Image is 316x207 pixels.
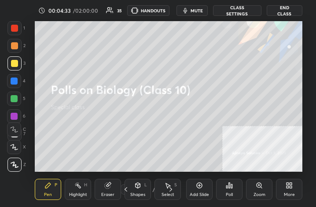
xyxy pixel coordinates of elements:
[190,192,209,197] div: Add Slide
[144,183,147,187] div: L
[127,5,169,16] button: HANDOUTS
[69,192,87,197] div: Highlight
[44,192,52,197] div: Pen
[162,192,174,197] div: Select
[7,140,26,154] div: X
[254,192,265,197] div: Zoom
[284,192,295,197] div: More
[176,5,208,16] button: mute
[7,74,26,88] div: 4
[7,56,26,70] div: 3
[7,158,26,172] div: Z
[213,5,261,16] button: CLASS SETTINGS
[117,8,122,13] div: 35
[267,5,302,16] button: End Class
[7,92,26,106] div: 5
[7,109,26,123] div: 6
[7,122,26,137] div: C
[226,192,233,197] div: Poll
[7,39,26,53] div: 2
[152,187,155,192] div: /
[174,183,177,187] div: S
[130,192,145,197] div: Shapes
[101,192,114,197] div: Eraser
[191,7,203,14] span: mute
[55,183,57,187] div: P
[7,21,25,35] div: 1
[84,183,87,187] div: H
